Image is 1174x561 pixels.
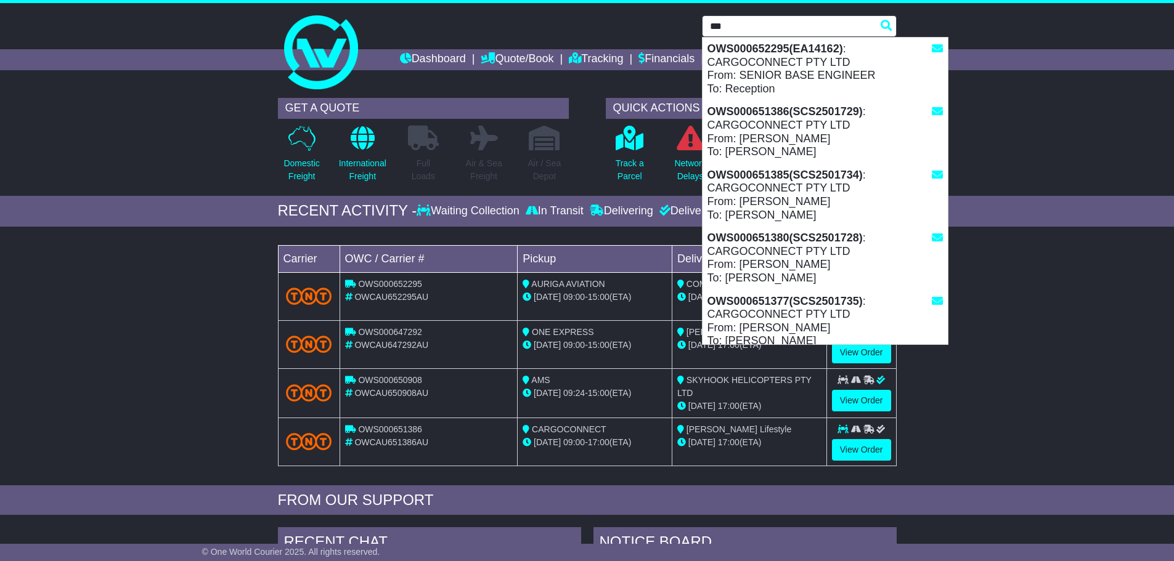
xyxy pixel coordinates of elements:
div: : CARGOCONNECT PTY LTD From: SENIOR BASE ENGINEER To: Reception [703,38,948,100]
div: QUICK ACTIONS [606,98,897,119]
span: [DATE] [534,340,561,350]
a: NetworkDelays [674,125,706,190]
span: 09:00 [563,340,585,350]
span: 09:24 [563,388,585,398]
span: [PERSON_NAME] Lifestyle [687,424,791,434]
div: RECENT CHAT [278,527,581,560]
div: : CARGOCONNECT PTY LTD From: [PERSON_NAME] To: [PERSON_NAME] [703,290,948,353]
span: [DATE] [688,437,715,447]
span: [PERSON_NAME] [687,327,757,337]
span: 17:00 [718,340,740,350]
span: OWS000651386 [358,424,422,434]
span: 09:00 [563,292,585,302]
span: [DATE] [688,401,715,411]
a: View Order [832,342,891,363]
span: 17:00 [588,437,609,447]
p: International Freight [339,157,386,183]
div: (ETA) [677,339,821,352]
span: CARGOCONNECT [532,424,606,434]
span: [DATE] [688,292,715,302]
span: SKYHOOK HELICOPTERS PTY LTD [677,375,812,398]
a: Dashboard [400,49,466,70]
div: (ETA) [677,436,821,449]
p: Track a Parcel [616,157,644,183]
a: InternationalFreight [338,125,387,190]
span: OWCAU650908AU [354,388,428,398]
img: TNT_Domestic.png [286,336,332,352]
span: ONE EXPRESS [532,327,593,337]
a: DomesticFreight [283,125,320,190]
p: Air & Sea Freight [466,157,502,183]
strong: OWS000651377(SCS2501735) [707,295,863,307]
strong: OWS000652295(EA14162) [707,42,843,55]
div: : CARGOCONNECT PTY LTD From: [PERSON_NAME] To: [PERSON_NAME] [703,100,948,163]
div: - (ETA) [523,291,667,304]
img: TNT_Domestic.png [286,433,332,450]
div: Waiting Collection [417,204,522,218]
span: [DATE] [534,388,561,398]
a: Track aParcel [615,125,645,190]
span: 15:00 [588,292,609,302]
td: Delivery [672,245,826,272]
span: OWCAU652295AU [354,292,428,302]
div: RECENT ACTIVITY - [278,202,417,220]
span: AMS [531,375,550,385]
span: OWCAU647292AU [354,340,428,350]
div: FROM OUR SUPPORT [278,491,897,509]
div: - (ETA) [523,339,667,352]
span: © One World Courier 2025. All rights reserved. [202,547,380,557]
p: Full Loads [408,157,439,183]
div: Delivered [656,204,717,218]
div: : CARGOCONNECT PTY LTD From: [PERSON_NAME] To: [PERSON_NAME] [703,164,948,227]
span: 15:00 [588,388,609,398]
span: [DATE] [688,340,715,350]
strong: OWS000651386(SCS2501729) [707,105,863,118]
span: 17:00 [718,437,740,447]
span: OWS000650908 [358,375,422,385]
span: OWCAU651386AU [354,437,428,447]
div: Delivering [587,204,656,218]
strong: OWS000651385(SCS2501734) [707,169,863,181]
a: View Order [832,439,891,461]
span: [DATE] [534,437,561,447]
td: Pickup [518,245,672,272]
span: 17:00 [718,401,740,411]
div: - (ETA) [523,387,667,400]
div: NOTICE BOARD [593,527,897,560]
p: Domestic Freight [283,157,319,183]
span: 09:00 [563,437,585,447]
strong: OWS000651380(SCS2501728) [707,232,863,244]
a: Tracking [569,49,623,70]
span: OWS000647292 [358,327,422,337]
a: Financials [638,49,695,70]
div: - (ETA) [523,436,667,449]
td: OWC / Carrier # [340,245,518,272]
span: AURIGA AVIATION [531,279,605,289]
td: Carrier [278,245,340,272]
img: TNT_Domestic.png [286,384,332,401]
span: OWS000652295 [358,279,422,289]
div: : CARGOCONNECT PTY LTD From: [PERSON_NAME] To: [PERSON_NAME] [703,227,948,289]
span: COMPLETE AVIONICS [687,279,777,289]
img: TNT_Domestic.png [286,288,332,304]
a: Quote/Book [481,49,553,70]
div: In Transit [523,204,587,218]
span: 15:00 [588,340,609,350]
p: Network Delays [674,157,706,183]
div: (ETA) [677,400,821,413]
p: Air / Sea Depot [528,157,561,183]
a: View Order [832,390,891,411]
div: (ETA) [677,291,821,304]
span: [DATE] [534,292,561,302]
div: GET A QUOTE [278,98,569,119]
